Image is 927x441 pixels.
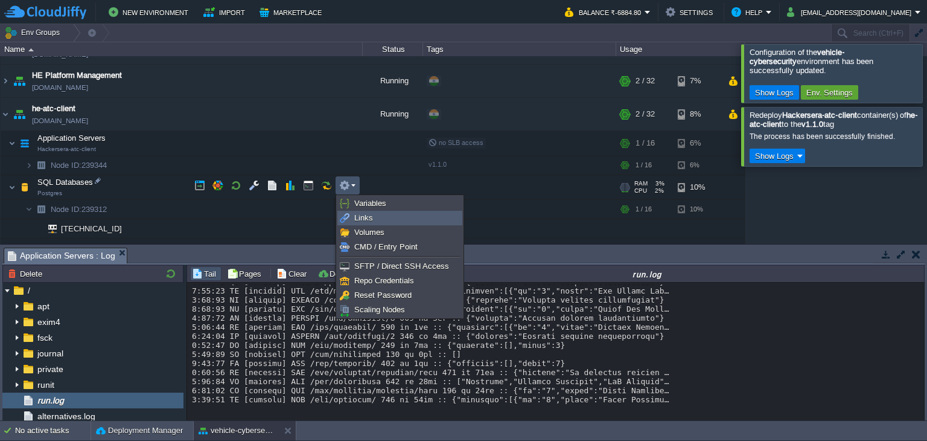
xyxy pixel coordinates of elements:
[338,274,462,288] a: Repo Credentials
[678,65,717,97] div: 7%
[750,48,845,66] b: vehicle-cybersecurity
[227,268,265,279] button: Pages
[8,131,16,155] img: AMDAwAAAACH5BAEAAAAALAAAAAABAAEAAAICRAEAOw==
[260,5,325,19] button: Marketplace
[8,175,16,199] img: AMDAwAAAACH5BAEAAAAALAAAAAABAAEAAAICRAEAOw==
[636,65,655,97] div: 2 / 32
[4,24,64,41] button: Env Groups
[60,224,124,233] a: [TECHNICAL_ID]
[51,161,81,170] span: Node ID:
[36,134,107,143] a: Application ServersHackersera-atc-client
[565,5,645,19] button: Balance ₹-6884.80
[37,146,96,153] span: Hackersera-atc-client
[49,204,109,214] span: 239312
[354,276,414,285] span: Repo Credentials
[652,180,664,187] span: 3%
[28,48,34,51] img: AMDAwAAAACH5BAEAAAAALAAAAAABAAEAAAICRAEAOw==
[36,178,95,187] a: SQL DatabasesPostgres
[11,65,28,97] img: AMDAwAAAACH5BAEAAAAALAAAAAABAAEAAAICRAEAOw==
[37,190,62,197] span: Postgres
[363,98,423,130] div: Running
[372,269,923,279] div: run.log
[32,103,75,115] a: he-atc-client
[782,111,857,120] b: Hackersera-atc-client
[25,285,32,296] a: /
[354,291,412,300] span: Reset Password
[8,248,115,263] span: Application Servers : Log
[803,87,857,98] button: Env. Settings
[354,213,373,222] span: Links
[15,421,91,440] div: No active tasks
[35,364,65,375] a: private
[32,82,88,94] a: [DOMAIN_NAME]
[35,348,65,359] a: journal
[634,180,648,187] span: RAM
[4,5,86,20] img: CloudJiffy
[750,132,919,141] div: The process has been successfully finished.
[801,120,823,129] b: v1.1.0
[1,65,10,97] img: AMDAwAAAACH5BAEAAAAALAAAAAABAAEAAAICRAEAOw==
[363,65,423,97] div: Running
[35,317,62,327] a: exim4
[678,200,717,219] div: 10%
[678,98,717,130] div: 8%
[32,69,122,82] a: HE Platform Management
[751,150,797,161] button: Show Logs
[634,187,647,195] span: CPU
[751,87,797,98] button: Show Logs
[35,411,97,422] span: alternatives.log
[40,219,57,238] img: AMDAwAAAACH5BAEAAAAALAAAAAABAAEAAAICRAEAOw==
[317,268,367,279] button: Download
[666,5,716,19] button: Settings
[192,268,220,279] button: Tail
[203,5,249,19] button: Import
[354,228,384,237] span: Volumes
[428,139,483,146] span: no SLB access
[338,260,462,273] a: SFTP / Direct SSH Access
[16,175,33,199] img: AMDAwAAAACH5BAEAAAAALAAAAAABAAEAAAICRAEAOw==
[363,42,422,56] div: Status
[678,131,717,155] div: 6%
[354,305,405,314] span: Scaling Nodes
[678,175,717,199] div: 10%
[35,379,56,390] a: runit
[1,42,362,56] div: Name
[32,115,88,127] a: [DOMAIN_NAME]
[354,242,418,251] span: CMD / Entry Point
[40,239,57,257] img: AMDAwAAAACH5BAEAAAAALAAAAAABAAEAAAICRAEAOw==
[750,111,918,129] span: Redeploy container(s) of to the tag
[354,199,386,208] span: Variables
[49,160,109,170] span: 239344
[35,332,54,343] a: fsck
[338,303,462,317] a: Scaling Nodes
[678,156,717,175] div: 6%
[109,5,192,19] button: New Environment
[35,395,66,406] a: run.log
[33,156,49,175] img: AMDAwAAAACH5BAEAAAAALAAAAAABAAEAAAICRAEAOw==
[60,243,124,253] a: [TECHNICAL_ID]
[750,48,873,75] span: Configuration of the environment has been successfully updated.
[33,200,49,219] img: AMDAwAAAACH5BAEAAAAALAAAAAABAAEAAAICRAEAOw==
[49,204,109,214] a: Node ID:239312
[36,133,107,143] span: Application Servers
[787,5,915,19] button: [EMAIL_ADDRESS][DOMAIN_NAME]
[338,226,462,239] a: Volumes
[33,239,40,257] img: AMDAwAAAACH5BAEAAAAALAAAAAABAAEAAAICRAEAOw==
[338,289,462,302] a: Reset Password
[60,239,124,257] span: [TECHNICAL_ID]
[96,425,183,437] button: Deployment Manager
[424,42,616,56] div: Tags
[25,200,33,219] img: AMDAwAAAACH5BAEAAAAALAAAAAABAAEAAAICRAEAOw==
[36,177,95,187] span: SQL Databases
[276,268,310,279] button: Clear
[354,262,449,271] span: SFTP / Direct SSH Access
[636,156,652,175] div: 1 / 16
